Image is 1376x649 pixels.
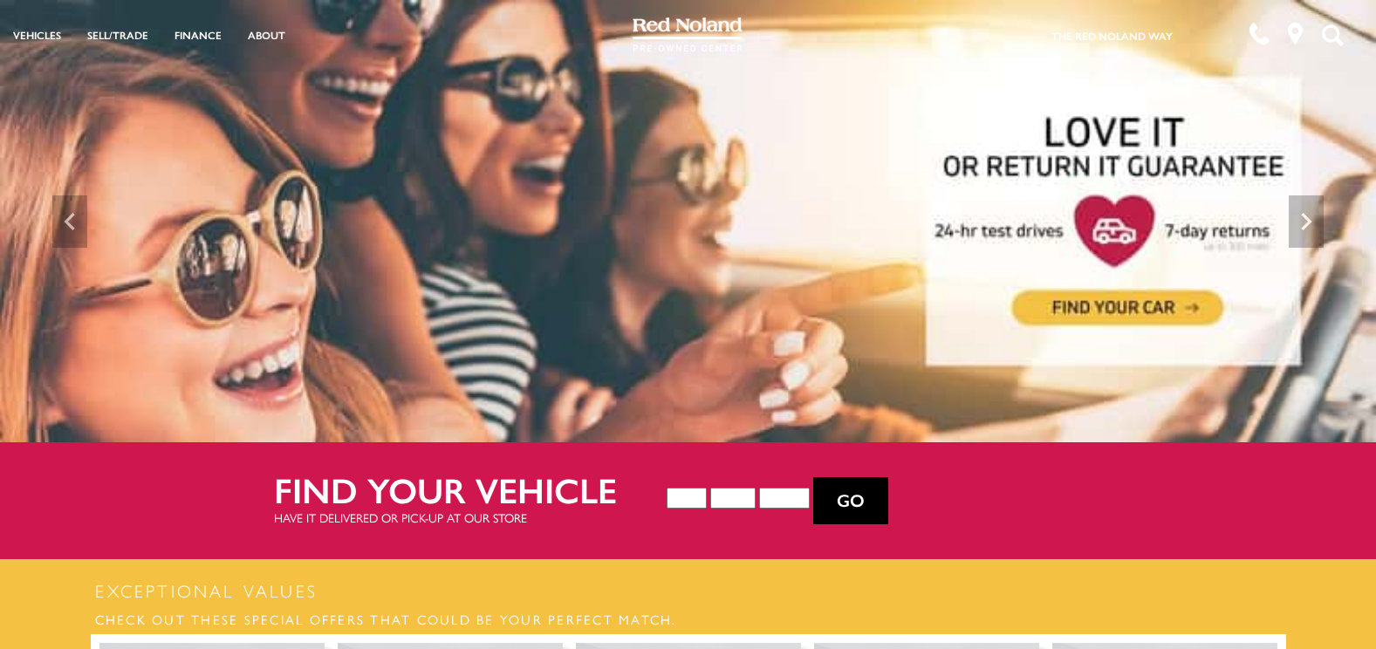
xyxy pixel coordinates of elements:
[91,604,1286,634] h3: Check out these special offers that could be your perfect match.
[1315,1,1350,69] button: Open the search field
[633,24,743,41] a: Red Noland Pre-Owned
[274,509,667,526] p: Have it delivered or pick-up at our store
[1051,28,1173,44] a: The Red Noland Way
[633,17,743,52] img: Red Noland Pre-Owned
[91,577,1286,604] h2: Exceptional Values
[52,195,87,248] div: Previous
[274,470,667,509] h2: Find your vehicle
[813,477,888,524] button: Go
[1289,195,1324,248] div: Next
[667,488,707,509] select: Vehicle Year
[710,488,756,509] select: Vehicle Make
[759,488,810,509] select: Vehicle Model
